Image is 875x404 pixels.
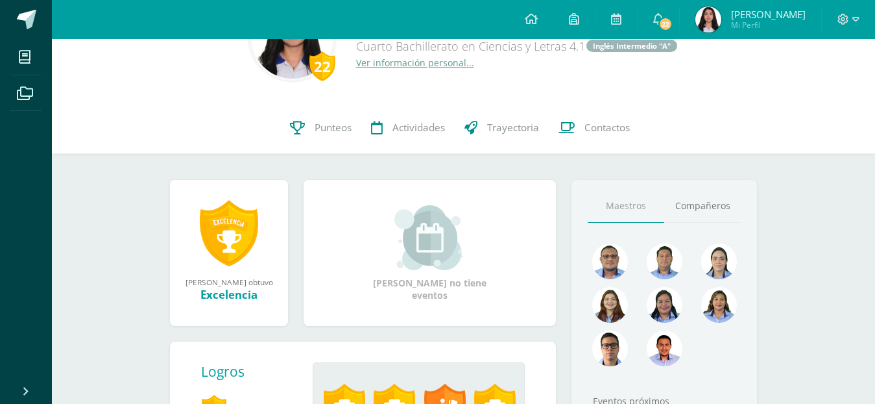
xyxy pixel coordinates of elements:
[361,102,455,154] a: Actividades
[392,121,445,134] span: Actividades
[731,8,806,21] span: [PERSON_NAME]
[592,331,628,366] img: b3275fa016b95109afc471d3b448d7ac.png
[592,244,628,279] img: 99962f3fa423c9b8099341731b303440.png
[647,244,682,279] img: 2ac039123ac5bd71a02663c3aa063ac8.png
[701,244,737,279] img: 375aecfb130304131abdbe7791f44736.png
[394,205,465,270] img: event_small.png
[365,205,495,301] div: [PERSON_NAME] no tiene eventos
[183,277,275,287] div: [PERSON_NAME] obtuvo
[647,287,682,323] img: 4a7f7f1a360f3d8e2a3425f4c4febaf9.png
[731,19,806,31] span: Mi Perfil
[658,17,673,31] span: 22
[647,331,682,366] img: cc0c97458428ff7fb5cd31c6f23e5075.png
[280,102,361,154] a: Punteos
[487,121,539,134] span: Trayectoria
[584,121,630,134] span: Contactos
[592,287,628,323] img: a9adb280a5deb02de052525b0213cdb9.png
[201,362,302,381] div: Logros
[549,102,640,154] a: Contactos
[588,190,664,223] a: Maestros
[455,102,549,154] a: Trayectoria
[183,287,275,302] div: Excelencia
[701,287,737,323] img: 72fdff6db23ea16c182e3ba03ce826f1.png
[664,190,741,223] a: Compañeros
[315,121,352,134] span: Punteos
[356,35,678,57] div: Cuarto Bachillerato en Ciencias y Letras 4.1
[356,57,474,69] a: Ver información personal...
[309,51,335,81] div: 22
[586,40,677,52] a: Inglés Intermedio "A"
[695,6,721,32] img: a01a7cb88695f208475393b266728c8f.png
